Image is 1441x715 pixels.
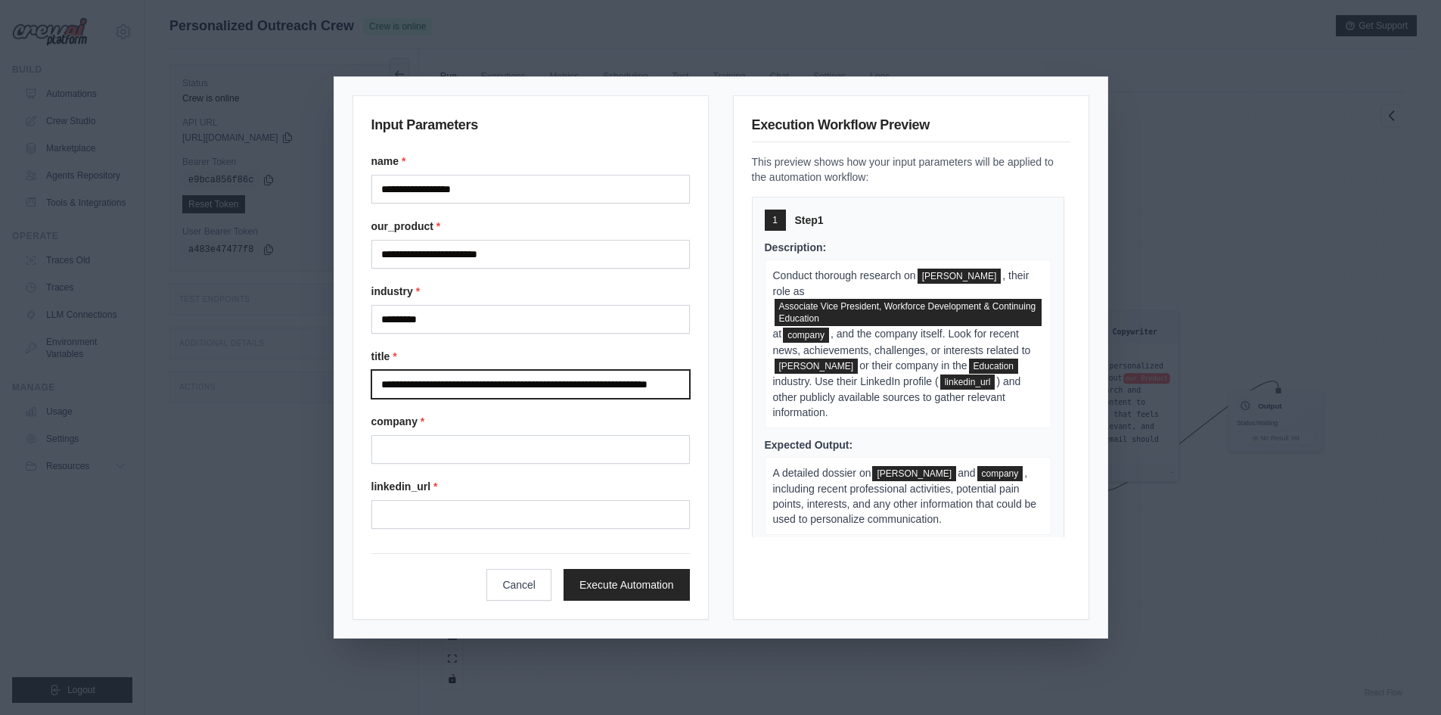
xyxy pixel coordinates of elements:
p: This preview shows how your input parameters will be applied to the automation workflow: [752,154,1070,185]
span: name [775,359,859,374]
span: company [977,466,1023,481]
span: or their company in the [859,359,967,371]
label: title [371,349,690,364]
span: Conduct thorough research on [773,269,916,281]
span: ) and other publicly available sources to gather relevant information. [773,375,1021,418]
span: title [775,299,1042,326]
span: and [958,467,975,479]
label: industry [371,284,690,299]
label: company [371,414,690,429]
span: company [783,328,829,343]
h3: Input Parameters [371,114,690,141]
span: Description: [765,241,827,253]
button: Cancel [486,569,551,601]
span: industry. Use their LinkedIn profile ( [773,375,939,387]
span: name [918,269,1002,284]
label: name [371,154,690,169]
label: linkedin_url [371,479,690,494]
span: , and the company itself. Look for recent news, achievements, challenges, or interests related to [773,328,1031,356]
span: name [872,466,956,481]
span: Step 1 [795,213,824,228]
span: 1 [772,214,778,226]
span: industry [969,359,1018,374]
span: Expected Output: [765,439,853,451]
span: linkedin_url [940,375,995,390]
h3: Execution Workflow Preview [752,114,1070,142]
span: A detailed dossier on [773,467,871,479]
label: our_product [371,219,690,234]
button: Execute Automation [564,569,690,601]
span: at [773,328,782,340]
